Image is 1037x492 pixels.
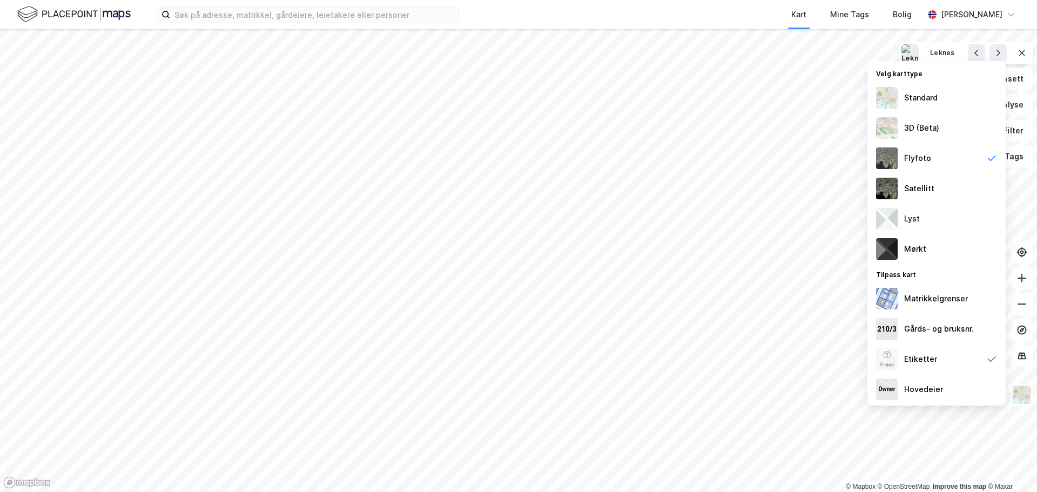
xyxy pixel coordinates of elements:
[876,117,898,139] img: Z
[904,152,931,165] div: Flyfoto
[876,379,898,400] img: majorOwner.b5e170eddb5c04bfeeff.jpeg
[876,348,898,370] img: Z
[867,63,1006,83] div: Velg karttype
[893,8,912,21] div: Bolig
[876,147,898,169] img: Z
[791,8,806,21] div: Kart
[923,44,961,62] button: Leknes
[3,476,51,489] a: Mapbox homepage
[901,44,919,62] img: Leknes
[846,483,876,490] a: Mapbox
[930,49,954,58] div: Leknes
[170,6,459,23] input: Søk på adresse, matrikkel, gårdeiere, leietakere eller personer
[876,238,898,260] img: nCdM7BzjoCAAAAAElFTkSuQmCC
[17,5,131,24] img: logo.f888ab2527a4732fd821a326f86c7f29.svg
[904,122,939,134] div: 3D (Beta)
[904,353,937,366] div: Etiketter
[876,288,898,309] img: cadastreBorders.cfe08de4b5ddd52a10de.jpeg
[904,322,974,335] div: Gårds- og bruksnr.
[867,264,1006,284] div: Tilpass kart
[876,318,898,340] img: cadastreKeys.547ab17ec502f5a4ef2b.jpeg
[876,208,898,230] img: luj3wr1y2y3+OchiMxRmMxRlscgabnMEmZ7DJGWxyBpucwSZnsMkZbHIGm5zBJmewyRlscgabnMEmZ7DJGWxyBpucwSZnsMkZ...
[904,242,926,255] div: Mørkt
[983,440,1037,492] div: Kontrollprogram for chat
[904,292,968,305] div: Matrikkelgrenser
[904,383,943,396] div: Hovedeier
[878,483,930,490] a: OpenStreetMap
[876,178,898,199] img: 9k=
[983,440,1037,492] iframe: Chat Widget
[981,120,1033,141] button: Filter
[904,212,920,225] div: Lyst
[982,146,1033,167] button: Tags
[1012,385,1032,405] img: Z
[830,8,869,21] div: Mine Tags
[904,182,934,195] div: Satellitt
[941,8,1002,21] div: [PERSON_NAME]
[933,483,986,490] a: Improve this map
[876,87,898,109] img: Z
[904,91,938,104] div: Standard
